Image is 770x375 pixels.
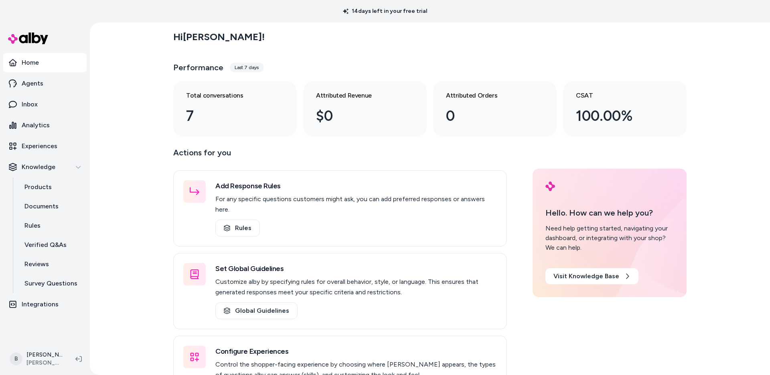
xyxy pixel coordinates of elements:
[303,81,427,137] a: Attributed Revenue $0
[24,182,52,192] p: Products
[433,81,557,137] a: Attributed Orders 0
[316,105,401,127] div: $0
[173,146,507,165] p: Actions for you
[5,346,69,372] button: B[PERSON_NAME][PERSON_NAME]
[173,62,223,73] h3: Performance
[16,177,87,197] a: Products
[215,263,497,274] h3: Set Global Guidelines
[3,74,87,93] a: Agents
[446,91,531,100] h3: Attributed Orders
[3,116,87,135] a: Analytics
[24,202,59,211] p: Documents
[24,259,49,269] p: Reviews
[24,221,41,230] p: Rules
[22,79,43,88] p: Agents
[3,137,87,156] a: Experiences
[563,81,687,137] a: CSAT 100.00%
[545,224,674,253] div: Need help getting started, navigating your dashboard, or integrating with your shop? We can help.
[215,220,260,236] a: Rules
[22,120,50,130] p: Analytics
[186,91,271,100] h3: Total conversations
[545,181,555,191] img: alby Logo
[22,141,57,151] p: Experiences
[16,274,87,293] a: Survey Questions
[10,353,22,365] span: B
[173,81,297,137] a: Total conversations 7
[316,91,401,100] h3: Attributed Revenue
[215,302,298,319] a: Global Guidelines
[3,295,87,314] a: Integrations
[3,53,87,72] a: Home
[446,105,531,127] div: 0
[16,197,87,216] a: Documents
[215,346,497,357] h3: Configure Experiences
[22,100,38,109] p: Inbox
[545,268,638,284] a: Visit Knowledge Base
[8,33,48,44] img: alby Logo
[22,300,59,309] p: Integrations
[3,95,87,114] a: Inbox
[215,180,497,192] h3: Add Response Rules
[215,277,497,298] p: Customize alby by specifying rules for overall behavior, style, or language. This ensures that ge...
[576,105,661,127] div: 100.00%
[16,235,87,255] a: Verified Q&As
[22,58,39,67] p: Home
[215,194,497,215] p: For any specific questions customers might ask, you can add preferred responses or answers here.
[186,105,271,127] div: 7
[16,216,87,235] a: Rules
[26,351,63,359] p: [PERSON_NAME]
[24,240,67,250] p: Verified Q&As
[16,255,87,274] a: Reviews
[22,162,55,172] p: Knowledge
[26,359,63,367] span: [PERSON_NAME]
[576,91,661,100] h3: CSAT
[173,31,265,43] h2: Hi [PERSON_NAME] !
[24,279,77,288] p: Survey Questions
[545,207,674,219] p: Hello. How can we help you?
[3,157,87,177] button: Knowledge
[338,7,432,15] p: 14 days left in your free trial
[230,63,263,72] div: Last 7 days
